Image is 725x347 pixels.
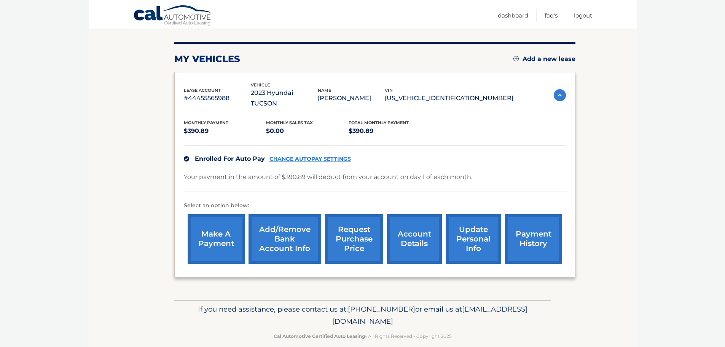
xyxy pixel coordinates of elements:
[184,172,472,182] p: Your payment in the amount of $390.89 will deduct from your account on day 1 of each month.
[195,155,265,162] span: Enrolled For Auto Pay
[574,9,592,22] a: Logout
[184,126,266,136] p: $390.89
[505,214,562,264] a: payment history
[174,53,240,65] h2: my vehicles
[554,89,566,101] img: accordion-active.svg
[349,126,431,136] p: $390.89
[325,214,383,264] a: request purchase price
[251,88,318,109] p: 2023 Hyundai TUCSON
[251,82,270,88] span: vehicle
[188,214,245,264] a: make a payment
[318,93,385,104] p: [PERSON_NAME]
[133,5,213,27] a: Cal Automotive
[249,214,321,264] a: Add/Remove bank account info
[184,120,228,125] span: Monthly Payment
[387,214,442,264] a: account details
[274,333,365,339] strong: Cal Automotive Certified Auto Leasing
[179,303,546,328] p: If you need assistance, please contact us at: or email us at
[269,156,351,162] a: CHANGE AUTOPAY SETTINGS
[513,56,519,61] img: add.svg
[349,120,409,125] span: Total Monthly Payment
[498,9,528,22] a: Dashboard
[318,88,331,93] span: name
[266,120,313,125] span: Monthly sales Tax
[184,88,221,93] span: lease account
[184,93,251,104] p: #44455565988
[513,55,575,63] a: Add a new lease
[385,88,393,93] span: vin
[385,93,513,104] p: [US_VEHICLE_IDENTIFICATION_NUMBER]
[348,305,415,313] span: [PHONE_NUMBER]
[184,201,566,210] p: Select an option below:
[179,332,546,340] p: - All Rights Reserved - Copyright 2025
[446,214,501,264] a: update personal info
[184,156,189,162] img: check.svg
[545,9,558,22] a: FAQ's
[266,126,349,136] p: $0.00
